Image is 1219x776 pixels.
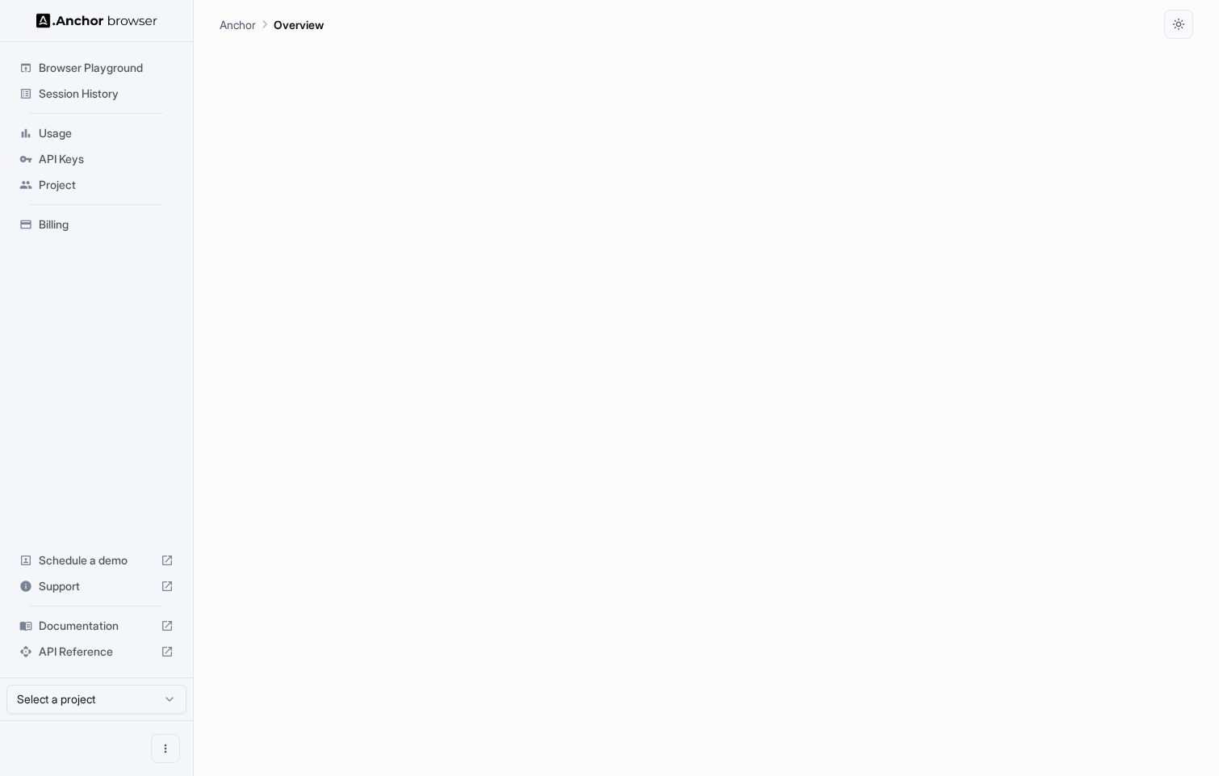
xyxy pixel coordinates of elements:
div: Documentation [13,613,180,639]
div: Billing [13,212,180,237]
p: Anchor [220,16,256,33]
button: Open menu [151,734,180,763]
span: API Reference [39,644,154,660]
div: Usage [13,120,180,146]
div: Project [13,172,180,198]
nav: breadcrumb [220,15,324,33]
div: Browser Playground [13,55,180,81]
span: Usage [39,125,174,141]
span: API Keys [39,151,174,167]
div: API Keys [13,146,180,172]
span: Billing [39,216,174,233]
img: Anchor Logo [36,13,157,28]
span: Session History [39,86,174,102]
div: Support [13,573,180,599]
span: Browser Playground [39,60,174,76]
span: Documentation [39,618,154,634]
div: Session History [13,81,180,107]
span: Schedule a demo [39,552,154,568]
div: Schedule a demo [13,547,180,573]
span: Support [39,578,154,594]
div: API Reference [13,639,180,665]
span: Project [39,177,174,193]
p: Overview [274,16,324,33]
